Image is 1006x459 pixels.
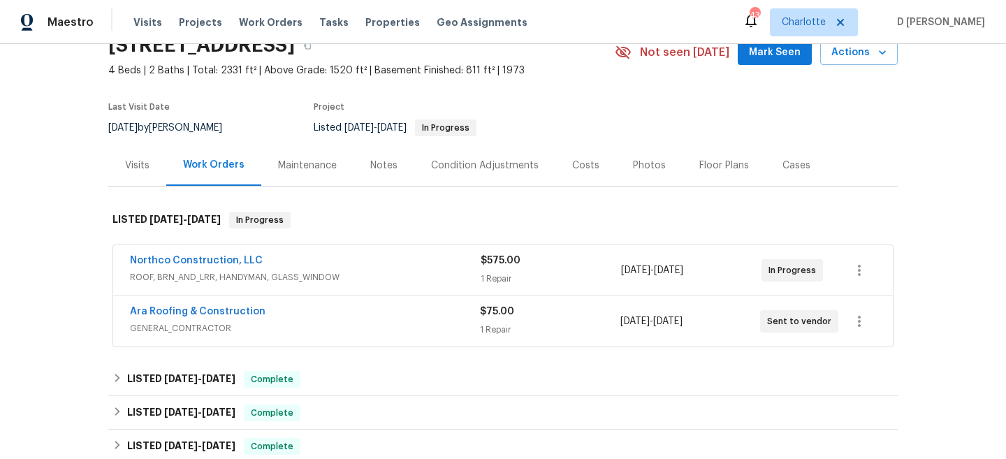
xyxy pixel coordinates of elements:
div: LISTED [DATE]-[DATE]In Progress [108,198,898,242]
span: Geo Assignments [437,15,527,29]
span: D [PERSON_NAME] [891,15,985,29]
a: Ara Roofing & Construction [130,307,265,316]
div: Condition Adjustments [431,159,539,173]
span: Charlotte [782,15,826,29]
span: - [164,441,235,451]
button: Actions [820,40,898,66]
span: Properties [365,15,420,29]
span: - [164,407,235,417]
div: Photos [633,159,666,173]
span: Complete [245,372,299,386]
span: - [150,214,221,224]
span: [DATE] [653,316,683,326]
span: [DATE] [202,374,235,384]
span: [DATE] [164,407,198,417]
span: - [621,263,683,277]
span: Maestro [48,15,94,29]
button: Copy Address [295,33,320,58]
h2: [STREET_ADDRESS] [108,38,295,52]
h6: LISTED [127,405,235,421]
div: 1 Repair [480,323,620,337]
span: [DATE] [108,123,138,133]
div: Maintenance [278,159,337,173]
span: - [164,374,235,384]
span: - [344,123,407,133]
span: Not seen [DATE] [640,45,729,59]
div: 43 [750,8,759,22]
span: Mark Seen [749,44,801,61]
span: [DATE] [377,123,407,133]
span: Complete [245,439,299,453]
span: Projects [179,15,222,29]
span: Last Visit Date [108,103,170,111]
span: In Progress [416,124,475,132]
span: In Progress [768,263,822,277]
span: $575.00 [481,256,520,265]
span: Work Orders [239,15,302,29]
div: 1 Repair [481,272,621,286]
div: Visits [125,159,150,173]
div: LISTED [DATE]-[DATE]Complete [108,363,898,396]
a: Northco Construction, LLC [130,256,263,265]
span: Complete [245,406,299,420]
span: Listed [314,123,476,133]
span: - [620,314,683,328]
span: [DATE] [344,123,374,133]
span: [DATE] [202,407,235,417]
div: LISTED [DATE]-[DATE]Complete [108,396,898,430]
span: $75.00 [480,307,514,316]
span: [DATE] [654,265,683,275]
div: Work Orders [183,158,245,172]
span: In Progress [231,213,289,227]
span: [DATE] [620,316,650,326]
h6: LISTED [127,371,235,388]
span: [DATE] [187,214,221,224]
button: Mark Seen [738,40,812,66]
h6: LISTED [112,212,221,228]
span: ROOF, BRN_AND_LRR, HANDYMAN, GLASS_WINDOW [130,270,481,284]
span: [DATE] [150,214,183,224]
span: [DATE] [202,441,235,451]
div: Floor Plans [699,159,749,173]
div: Notes [370,159,398,173]
span: Tasks [319,17,349,27]
div: Cases [782,159,810,173]
h6: LISTED [127,438,235,455]
span: [DATE] [621,265,650,275]
span: [DATE] [164,441,198,451]
span: Project [314,103,344,111]
span: 4 Beds | 2 Baths | Total: 2331 ft² | Above Grade: 1520 ft² | Basement Finished: 811 ft² | 1973 [108,64,615,78]
span: Sent to vendor [767,314,837,328]
div: by [PERSON_NAME] [108,119,239,136]
div: Costs [572,159,599,173]
span: GENERAL_CONTRACTOR [130,321,480,335]
span: [DATE] [164,374,198,384]
span: Visits [133,15,162,29]
span: Actions [831,44,887,61]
